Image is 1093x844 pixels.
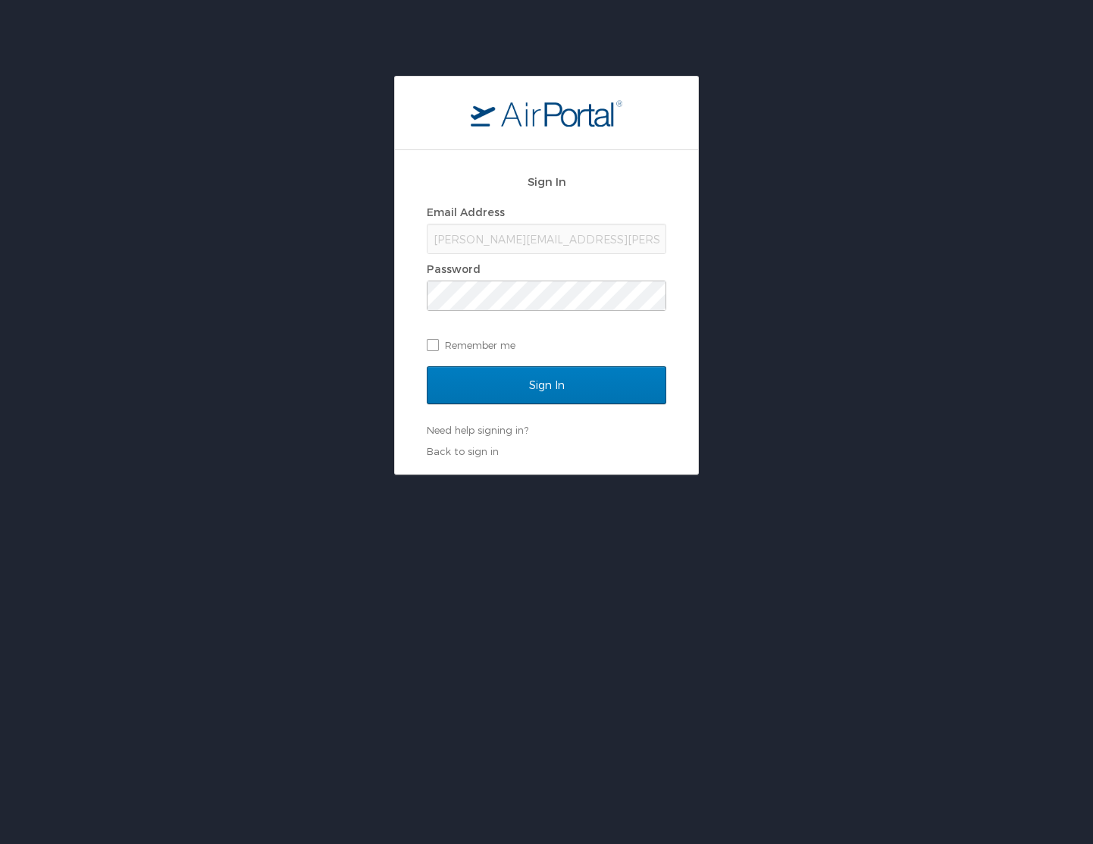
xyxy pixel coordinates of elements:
[427,206,505,218] label: Email Address
[427,262,481,275] label: Password
[427,334,666,356] label: Remember me
[427,173,666,190] h2: Sign In
[471,99,622,127] img: logo
[427,424,528,436] a: Need help signing in?
[427,445,499,457] a: Back to sign in
[427,366,666,404] input: Sign In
